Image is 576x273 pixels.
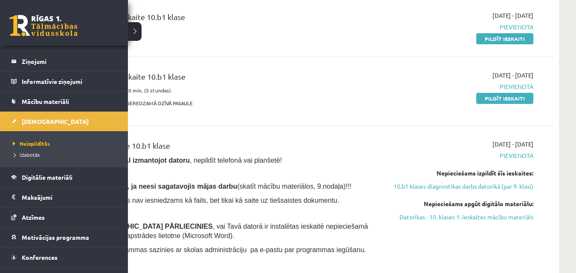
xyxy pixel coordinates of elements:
[385,213,533,221] a: Datorikas - 10. klases 1. ieskaites mācību materiāls
[64,140,373,155] div: Datorika 1. ieskaite 10.b1 klase
[109,157,190,164] b: , TIKAI izmantojot datoru
[11,92,117,111] a: Mācību materiāli
[64,197,339,204] span: - mājasdarbs nav iesniedzams kā fails, bet tikai kā saite uz tiešsaistes dokumentu.
[11,247,117,267] a: Konferences
[9,15,78,36] a: Rīgas 1. Tālmācības vidusskola
[476,33,533,44] a: Pildīt ieskaiti
[385,169,533,178] div: Nepieciešams izpildīt šīs ieskaites:
[385,151,533,160] span: Pievienota
[385,23,533,32] span: Pievienota
[11,151,40,158] span: Izlabotās
[64,246,366,253] span: Ja Tev nav šīs programmas sazinies ar skolas administrāciju pa e-pastu par programmas iegūšanu.
[64,71,373,86] div: Dabaszinības 1. ieskaite 10.b1 klase
[11,151,119,158] a: Izlabotās
[237,183,351,190] span: (skatīt mācību materiālos, 9.nodaļa)!!!
[22,173,72,181] span: Digitālie materiāli
[64,86,373,94] p: Ieskaites pildīšanas laiks 180 min. (3 stundas)
[385,82,533,91] span: Pievienota
[11,112,117,131] a: [DEMOGRAPHIC_DATA]
[11,52,117,71] a: Ziņojumi
[11,140,50,147] span: Neizpildītās
[11,207,117,227] a: Atzīmes
[11,72,117,91] a: Informatīvie ziņojumi
[22,253,58,261] span: Konferences
[64,223,368,239] span: , vai Tavā datorā ir instalētas ieskaitē nepieciešamā programma – teksta apstrādes lietotne (Micr...
[492,140,533,149] span: [DATE] - [DATE]
[22,52,117,71] legend: Ziņojumi
[22,118,89,125] span: [DEMOGRAPHIC_DATA]
[22,213,45,221] span: Atzīmes
[64,157,282,164] span: Ieskaite jāpilda , nepildīt telefonā vai planšetē!
[64,223,213,230] span: Pirms [DEMOGRAPHIC_DATA] PĀRLIECINIES
[11,140,119,147] a: Neizpildītās
[476,93,533,104] a: Pildīt ieskaiti
[492,71,533,80] span: [DATE] - [DATE]
[385,199,533,208] div: Nepieciešams apgūt digitālo materiālu:
[385,182,533,191] a: 10.b1 klases diagnostikas darbs datorikā (par 9. klasi)
[22,72,117,91] legend: Informatīvie ziņojumi
[22,187,117,207] legend: Maksājumi
[492,11,533,20] span: [DATE] - [DATE]
[64,99,373,107] p: Tēma: PASAULE AP MUMS. NEREDZAMĀ DZĪVĀ PASAULE
[22,98,69,105] span: Mācību materiāli
[64,11,373,27] div: Angļu valoda 1. ieskaite 10.b1 klase
[11,167,117,187] a: Digitālie materiāli
[64,183,237,190] span: Nesāc pildīt ieskaiti, ja neesi sagatavojis mājas darbu
[22,233,89,241] span: Motivācijas programma
[11,187,117,207] a: Maksājumi
[11,227,117,247] a: Motivācijas programma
